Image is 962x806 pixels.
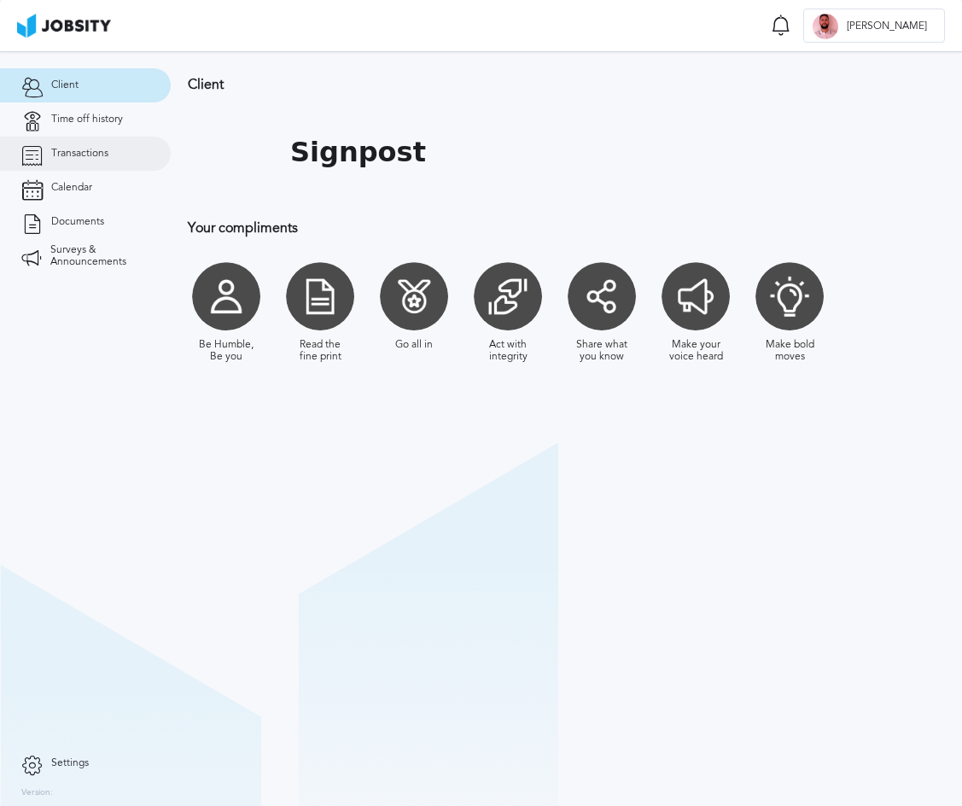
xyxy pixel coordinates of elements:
[803,9,945,43] button: G[PERSON_NAME]
[813,14,838,39] div: G
[760,339,819,363] div: Make bold moves
[572,339,632,363] div: Share what you know
[50,244,149,268] span: Surveys & Announcements
[478,339,538,363] div: Act with integrity
[395,339,433,351] div: Go all in
[196,339,256,363] div: Be Humble, Be you
[290,339,350,363] div: Read the fine print
[290,137,426,168] h1: Signpost
[666,339,726,363] div: Make your voice heard
[17,14,111,38] img: ab4bad089aa723f57921c736e9817d99.png
[51,114,123,126] span: Time off history
[188,220,945,236] h3: Your compliments
[51,148,108,160] span: Transactions
[51,79,79,91] span: Client
[51,757,89,769] span: Settings
[838,20,936,32] span: [PERSON_NAME]
[51,216,104,228] span: Documents
[51,182,92,194] span: Calendar
[21,788,53,798] label: Version:
[188,77,945,92] h3: Client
